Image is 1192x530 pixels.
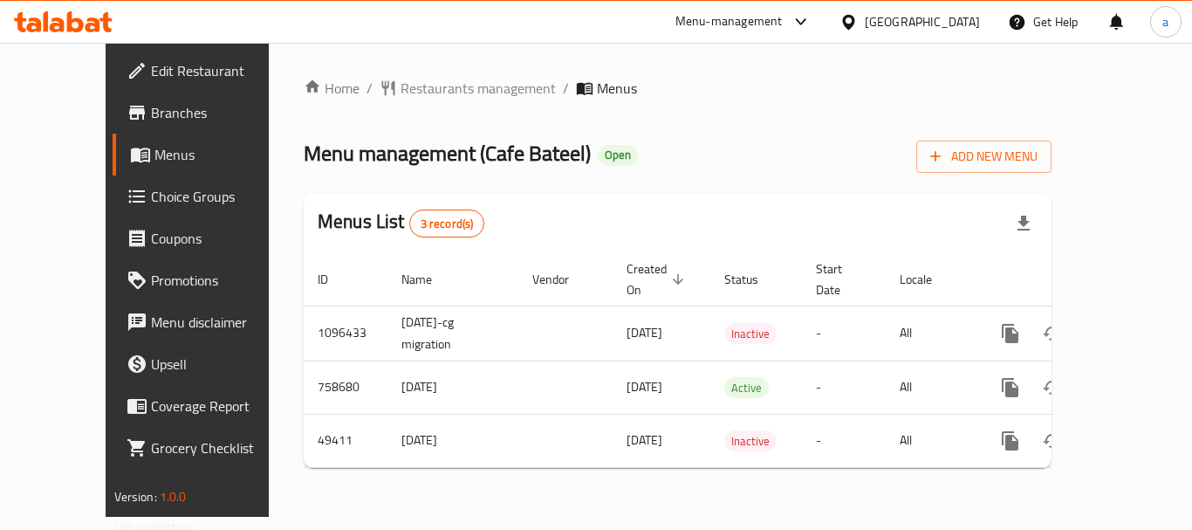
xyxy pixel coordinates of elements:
[990,367,1031,409] button: more
[627,429,662,451] span: [DATE]
[401,269,455,290] span: Name
[113,427,305,469] a: Grocery Checklist
[304,134,591,173] span: Menu management ( Cafe Bateel )
[1031,367,1073,409] button: Change Status
[724,269,781,290] span: Status
[675,11,783,32] div: Menu-management
[401,78,556,99] span: Restaurants management
[380,78,556,99] a: Restaurants management
[724,324,777,344] span: Inactive
[113,50,305,92] a: Edit Restaurant
[367,78,373,99] li: /
[113,217,305,259] a: Coupons
[1003,203,1045,244] div: Export file
[627,258,689,300] span: Created On
[598,148,638,162] span: Open
[816,258,865,300] span: Start Date
[151,312,291,333] span: Menu disclaimer
[304,253,1171,468] table: enhanced table
[410,216,484,232] span: 3 record(s)
[627,321,662,344] span: [DATE]
[976,253,1171,306] th: Actions
[318,209,484,237] h2: Menus List
[113,259,305,301] a: Promotions
[387,306,518,361] td: [DATE]-cg migration
[598,145,638,166] div: Open
[151,396,291,416] span: Coverage Report
[802,306,886,361] td: -
[724,378,769,398] span: Active
[151,437,291,458] span: Grocery Checklist
[304,78,360,99] a: Home
[151,102,291,123] span: Branches
[151,270,291,291] span: Promotions
[304,306,387,361] td: 1096433
[930,146,1038,168] span: Add New Menu
[304,361,387,414] td: 758680
[990,313,1031,354] button: more
[113,385,305,427] a: Coverage Report
[151,354,291,375] span: Upsell
[597,78,637,99] span: Menus
[113,301,305,343] a: Menu disclaimer
[113,343,305,385] a: Upsell
[1162,12,1168,31] span: a
[151,228,291,249] span: Coupons
[802,361,886,414] td: -
[304,78,1052,99] nav: breadcrumb
[916,141,1052,173] button: Add New Menu
[724,431,777,451] span: Inactive
[151,60,291,81] span: Edit Restaurant
[886,414,976,467] td: All
[900,269,955,290] span: Locale
[627,375,662,398] span: [DATE]
[114,485,157,508] span: Version:
[160,485,187,508] span: 1.0.0
[113,134,305,176] a: Menus
[865,12,980,31] div: [GEOGRAPHIC_DATA]
[886,361,976,414] td: All
[886,306,976,361] td: All
[387,361,518,414] td: [DATE]
[1031,313,1073,354] button: Change Status
[802,414,886,467] td: -
[532,269,592,290] span: Vendor
[113,92,305,134] a: Branches
[563,78,569,99] li: /
[113,176,305,217] a: Choice Groups
[409,210,485,237] div: Total records count
[151,186,291,207] span: Choice Groups
[1031,420,1073,462] button: Change Status
[154,144,291,165] span: Menus
[318,269,351,290] span: ID
[387,414,518,467] td: [DATE]
[304,414,387,467] td: 49411
[990,420,1031,462] button: more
